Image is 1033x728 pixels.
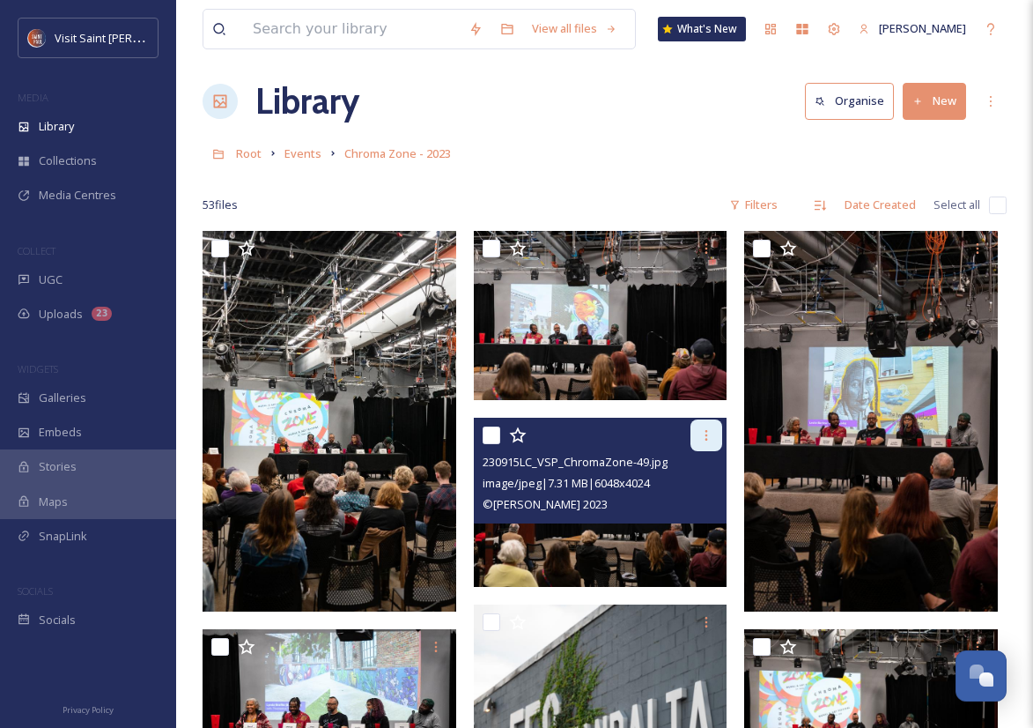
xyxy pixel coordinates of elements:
a: Privacy Policy [63,698,114,719]
span: Stories [39,458,77,475]
span: Embeds [39,424,82,441]
div: Date Created [836,188,925,222]
span: © [PERSON_NAME] 2023 [483,496,608,512]
img: 230915LC_VSP_ChromaZone-53.jpg [203,231,456,612]
span: Collections [39,152,97,169]
span: Media Centres [39,187,116,204]
span: 53 file s [203,197,238,213]
a: Chroma Zone - 2023 [344,143,451,164]
a: Library [255,75,359,128]
a: Events [284,143,321,164]
a: [PERSON_NAME] [850,11,975,46]
span: Privacy Policy [63,704,114,716]
span: Chroma Zone - 2023 [344,145,451,161]
span: [PERSON_NAME] [879,20,966,36]
img: 230915LC_VSP_ChromaZone-52.jpg [474,231,727,400]
span: 230915LC_VSP_ChromaZone-49.jpg [483,454,668,470]
button: Organise [805,83,894,119]
span: Library [39,118,74,135]
span: SnapLink [39,528,87,545]
span: image/jpeg | 7.31 MB | 6048 x 4024 [483,475,650,491]
img: Visit%20Saint%20Paul%20Updated%20Profile%20Image.jpg [28,29,46,47]
span: Visit Saint [PERSON_NAME] [55,29,196,46]
span: MEDIA [18,91,48,104]
div: 23 [92,307,112,321]
span: UGC [39,271,63,288]
span: Socials [39,612,76,628]
button: Open Chat [956,650,1007,702]
span: WIDGETS [18,362,58,375]
input: Search your library [244,10,460,48]
span: COLLECT [18,244,55,257]
span: Maps [39,494,68,510]
a: Organise [805,83,903,119]
a: Root [236,143,262,164]
span: SOCIALS [18,584,53,598]
a: What's New [658,17,746,41]
div: Filters [720,188,786,222]
img: 230915LC_VSP_ChromaZone-51.jpg [744,231,998,612]
span: Uploads [39,306,83,323]
span: Galleries [39,390,86,406]
span: Root [236,145,262,161]
span: Events [284,145,321,161]
button: New [903,83,966,119]
a: View all files [523,11,626,46]
span: Select all [933,197,980,213]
